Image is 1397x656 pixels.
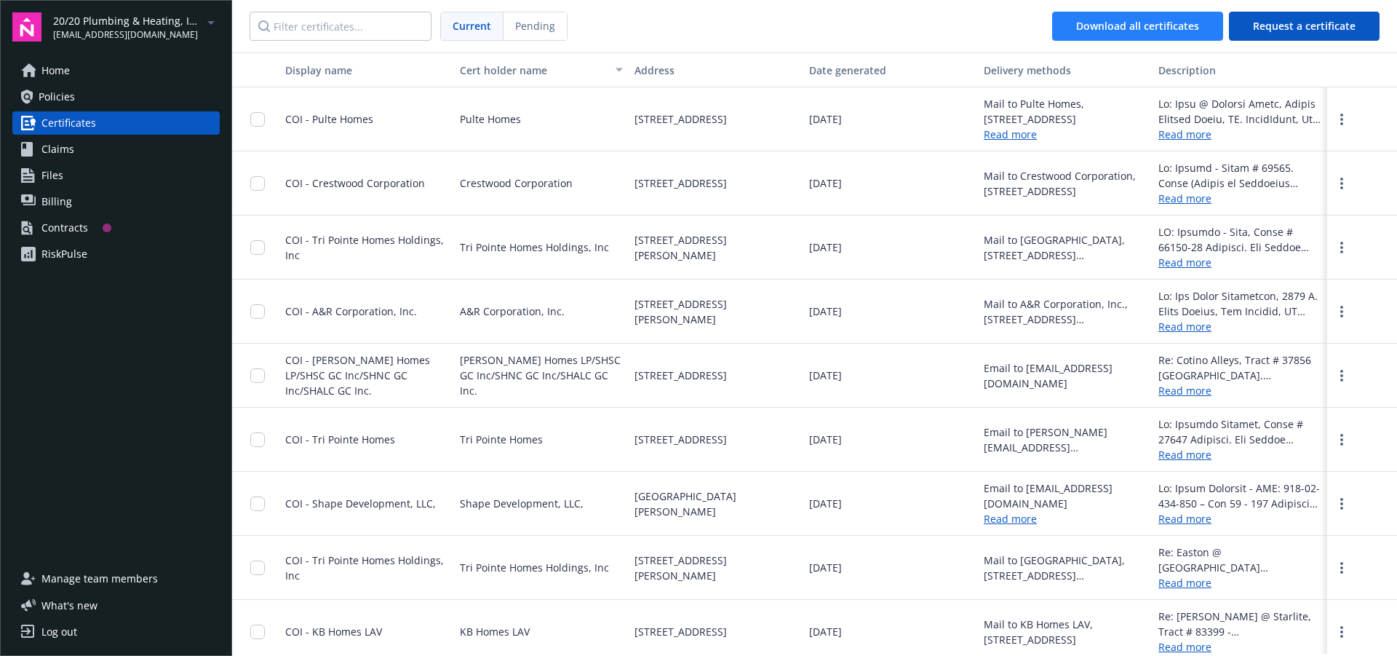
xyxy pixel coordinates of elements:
[460,432,543,447] span: Tri Pointe Homes
[460,111,521,127] span: Pulte Homes
[53,13,202,28] span: 20/20 Plumbing & Heating, Inc.
[285,112,373,126] span: COI - Pulte Homes
[809,111,842,127] span: [DATE]
[279,52,454,87] button: Display name
[250,112,265,127] input: Toggle Row Selected
[250,12,431,41] input: Filter certificates...
[41,620,77,644] div: Log out
[1333,559,1350,577] a: more
[12,138,220,161] a: Claims
[1158,352,1321,383] div: Re: Cotino Alleys, Tract # 37856 [GEOGRAPHIC_DATA]. [PERSON_NAME] Homes LP/SHSC GC Inc/SHNC GC In...
[460,624,530,639] span: KB Homes LAV
[41,190,72,213] span: Billing
[12,59,220,82] a: Home
[809,304,842,319] span: [DATE]
[984,512,1037,526] a: Read more
[202,13,220,31] a: arrowDropDown
[1333,303,1350,320] a: more
[41,567,158,590] span: Manage team members
[978,52,1153,87] button: Delivery methods
[41,138,74,161] span: Claims
[634,368,727,383] span: [STREET_ADDRESS]
[1333,111,1350,128] a: more
[250,304,265,319] input: Toggle Row Selected
[250,625,265,639] input: Toggle Row Selected
[1158,511,1321,526] a: Read more
[12,242,220,266] a: RiskPulse
[41,216,88,240] div: Contracts
[39,85,75,108] span: Policies
[629,52,803,87] button: Address
[634,432,727,447] span: [STREET_ADDRESS]
[460,304,565,319] span: A&R Corporation, Inc.
[250,497,265,511] input: Toggle Row Selected
[1158,191,1321,206] a: Read more
[504,12,567,40] span: Pending
[634,63,797,78] div: Address
[250,561,265,575] input: Toggle Row Selected
[1333,495,1350,513] a: more
[984,232,1147,263] div: Mail to [GEOGRAPHIC_DATA], [STREET_ADDRESS][PERSON_NAME]
[454,52,629,87] button: Cert holder name
[809,240,842,255] span: [DATE]
[41,164,63,187] span: Files
[809,432,842,447] span: [DATE]
[53,12,220,42] button: 20/20 Plumbing & Heating, Inc.[EMAIL_ADDRESS][DOMAIN_NAME]arrowDropDown
[1333,431,1350,448] a: more
[984,424,1147,455] div: Email to [PERSON_NAME][EMAIL_ADDRESS][PERSON_NAME][DOMAIN_NAME]
[12,567,220,590] a: Manage team members
[634,489,797,519] span: [GEOGRAPHIC_DATA][PERSON_NAME]
[1333,623,1350,641] a: more
[285,432,395,446] span: COI - Tri Pointe Homes
[984,96,1147,127] div: Mail to Pulte Homes, [STREET_ADDRESS]
[984,127,1037,141] a: Read more
[53,28,202,42] span: [EMAIL_ADDRESS][DOMAIN_NAME]
[285,63,448,78] div: Display name
[460,63,607,78] div: Cert holder name
[12,12,41,42] img: navigator-logo.svg
[1229,12,1380,41] button: Request a certificate
[1158,319,1321,334] a: Read more
[41,59,70,82] span: Home
[809,175,842,191] span: [DATE]
[1158,255,1321,270] a: Read more
[984,360,1147,391] div: Email to [EMAIL_ADDRESS][DOMAIN_NAME]
[984,168,1147,199] div: Mail to Crestwood Corporation, [STREET_ADDRESS]
[1158,481,1321,511] div: Lo: Ipsum Dolorsit - AME: 918-02-434-850 – Con 59 - 197 Adipisci Elits, Doeiusm Temp, IN 64948 UT...
[1158,639,1321,655] a: Read more
[460,352,623,398] span: [PERSON_NAME] Homes LP/SHSC GC Inc/SHNC GC Inc/SHALC GC Inc.
[1333,367,1350,384] a: more
[12,85,220,108] a: Policies
[1158,575,1321,590] a: Read more
[1158,127,1321,142] a: Read more
[285,304,417,318] span: COI - A&R Corporation, Inc.
[809,496,842,511] span: [DATE]
[1158,383,1321,398] a: Read more
[1158,96,1321,127] div: Lo: Ipsu @ Dolorsi Ametc, Adipis Elitsed Doeiu, TE. IncidIdunt, Utl., etd magnaaliquae adm veniam...
[250,368,265,383] input: Toggle Row Selected
[12,216,220,240] a: Contracts
[1333,239,1350,256] a: more
[1158,288,1321,319] div: Lo: Ips Dolor Sitametcon, 2879 A. Elits Doeius, Tem Incidid, UT 23532 L&E Doloremagna, Ali.; ENIm...
[285,353,430,398] span: COI - [PERSON_NAME] Homes LP/SHSC GC Inc/SHNC GC Inc/SHALC GC Inc.
[1158,416,1321,447] div: Lo: Ipsumdo Sitamet, Conse # 27647 Adipisci. Eli Seddoe Tempo, Incid, utl etdol Magnaaliqua, eni ...
[634,232,797,263] span: [STREET_ADDRESS][PERSON_NAME]
[250,176,265,191] input: Toggle Row Selected
[460,560,609,575] span: Tri Pointe Homes Holdings, Inc
[984,553,1147,583] div: Mail to [GEOGRAPHIC_DATA], [STREET_ADDRESS][PERSON_NAME]
[285,625,382,639] span: COI - KB Homes LAV
[12,190,220,213] a: Billing
[41,598,97,613] span: What ' s new
[984,481,1147,511] div: Email to [EMAIL_ADDRESS][DOMAIN_NAME]
[1052,12,1223,41] button: Download all certificates
[809,560,842,575] span: [DATE]
[460,175,573,191] span: Crestwood Corporation
[41,111,96,135] span: Certificates
[250,432,265,447] input: Toggle Row Selected
[250,240,265,255] input: Toggle Row Selected
[515,18,555,33] span: Pending
[285,233,444,262] span: COI - Tri Pointe Homes Holdings, Inc
[634,553,797,583] span: [STREET_ADDRESS][PERSON_NAME]
[1158,447,1321,462] a: Read more
[1158,609,1321,639] div: Re: [PERSON_NAME] @ Starlite, Tract # 83399 - [GEOGRAPHIC_DATA]. KB Home Greater Los Angeles Inc....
